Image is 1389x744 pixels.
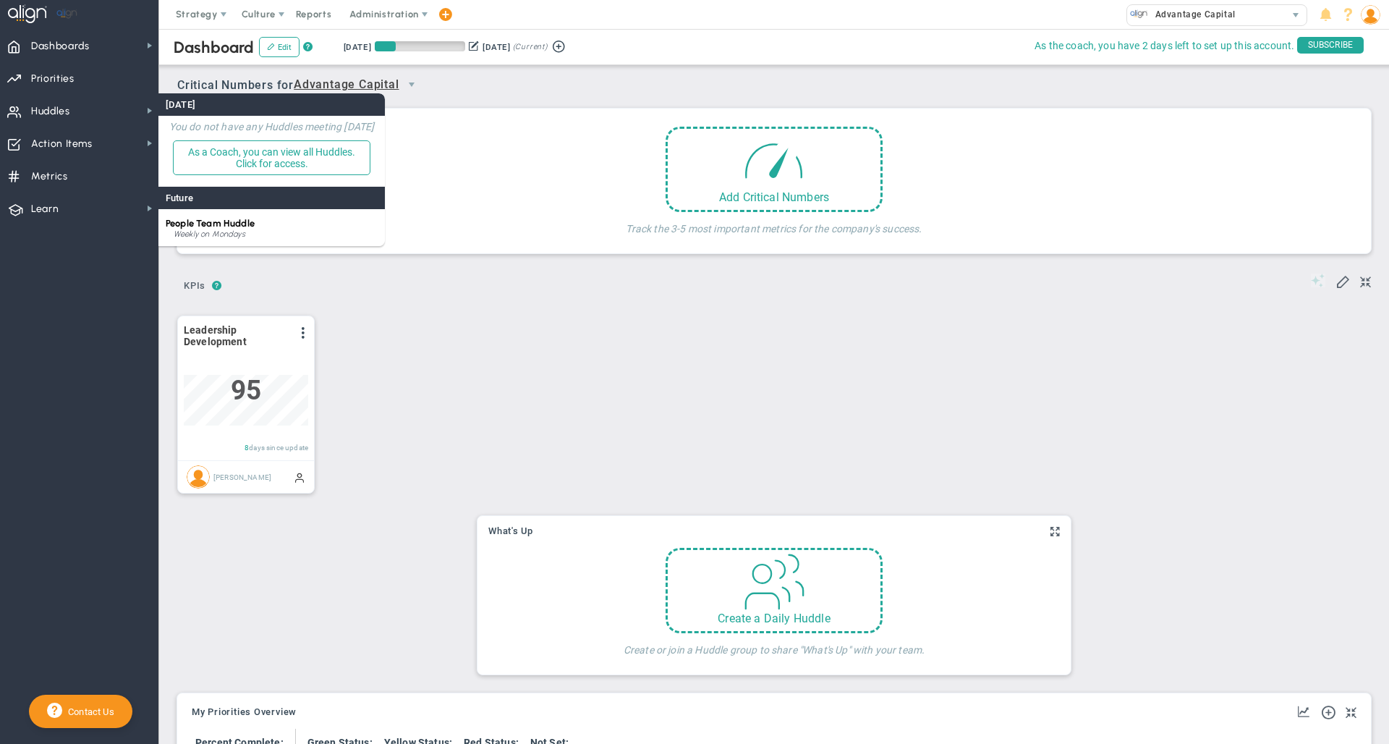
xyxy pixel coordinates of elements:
span: Edit My KPIs [1335,274,1350,288]
span: 95 [231,375,261,406]
div: [DATE] [158,93,385,116]
span: Dashboards [31,31,90,62]
span: select [1286,5,1307,25]
span: Strategy [176,9,218,20]
span: Advantage Capital [1148,5,1236,24]
span: Dashboard [174,38,254,57]
span: People Team Huddle [166,218,255,229]
span: My Priorities Overview [192,707,297,717]
h4: Create or join a Huddle group to share "What's Up" with your team. [624,633,925,656]
button: What's Up [488,526,533,538]
span: 8 [245,444,249,452]
span: [PERSON_NAME] [213,473,271,481]
div: Create a Daily Huddle [668,612,880,625]
span: Huddles [31,96,70,127]
span: What's Up [488,526,533,536]
span: (Current) [513,41,548,54]
h4: You do not have any Huddles meeting [DATE] [166,120,378,133]
span: Critical Numbers for [177,72,428,99]
span: Culture [242,9,276,20]
span: Leadership Development [184,324,289,347]
span: days since update [249,444,308,452]
span: Suggestions (Your company has opted out of AI Features) [1311,274,1325,287]
h4: Track the 3-5 most important metrics for the company's success. [626,212,922,235]
span: As the coach, you have 2 days left to set up this account. [1035,37,1294,55]
span: Advantage Capital [294,76,399,94]
span: Learn [31,194,59,224]
span: Metrics [31,161,68,192]
img: 208476.Person.photo [1361,5,1380,25]
span: Administration [349,9,418,20]
span: Action Items [31,129,93,159]
button: As a Coach, you can view all Huddles.Click for access. [173,140,370,175]
div: [DATE] [344,41,371,54]
span: select [399,72,424,97]
img: Tom Daly [187,465,210,489]
button: KPIs [177,274,212,300]
span: SUBSCRIBE [1297,37,1364,54]
span: Contact Us [62,706,114,717]
button: My Priorities Overview [192,707,297,719]
span: Manually Updated [294,471,305,483]
div: [DATE] [483,41,510,54]
div: Add Critical Numbers [668,190,880,204]
div: Weekly on Mondays [174,230,378,239]
div: Future [158,187,385,209]
div: Period Progress: 23% Day 21 of 90 with 69 remaining. [375,41,465,51]
img: 33433.Company.photo [1130,5,1148,23]
span: Priorities [31,64,75,94]
button: Edit [259,37,300,57]
span: KPIs [177,274,212,297]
